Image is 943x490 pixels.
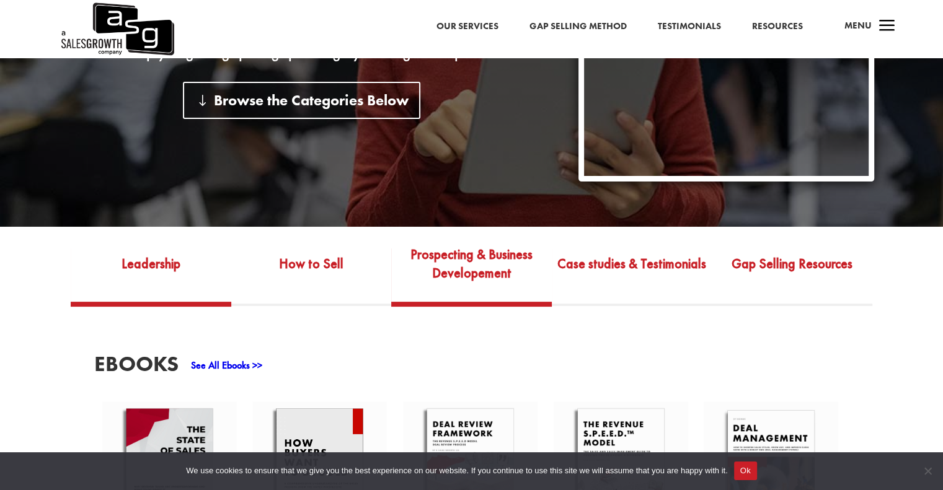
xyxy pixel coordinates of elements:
h3: EBooks [94,353,179,381]
a: Testimonials [658,19,721,35]
a: Gap Selling Method [529,19,627,35]
a: See All Ebooks >> [191,359,262,372]
a: Browse the Categories Below [183,82,420,118]
a: Our Services [436,19,498,35]
a: Leadership [71,243,231,302]
button: Ok [734,462,757,480]
a: Prospecting & Business Developement [391,243,552,302]
a: Gap Selling Resources [712,243,872,302]
p: We’ll help you get a grip on gap selling by sharing our experience. [69,45,534,60]
span: a [875,14,900,39]
a: Resources [752,19,803,35]
span: We use cookies to ensure that we give you the best experience on our website. If you continue to ... [186,465,727,477]
span: No [921,465,934,477]
a: Case studies & Testimonials [552,243,712,302]
span: Menu [844,19,872,32]
iframe: 15 Cold Email Patterns to Break to Get Replies [584,16,869,176]
a: How to Sell [231,243,392,302]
